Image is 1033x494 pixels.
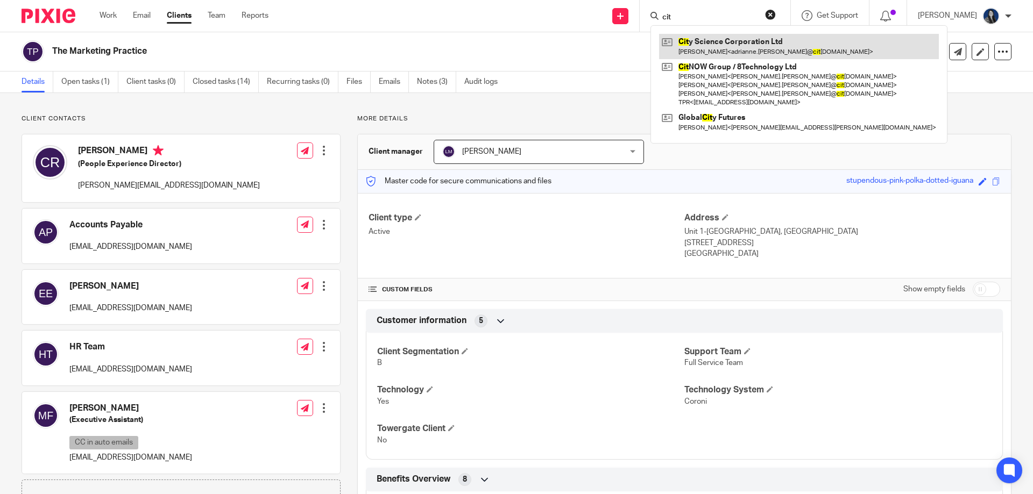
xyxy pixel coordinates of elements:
h4: Address [684,212,1000,224]
span: Coroni [684,398,707,405]
span: B [377,359,382,367]
a: Recurring tasks (0) [267,71,338,92]
a: Audit logs [464,71,506,92]
img: svg%3E [33,281,59,306]
a: Files [346,71,371,92]
img: svg%3E [22,40,44,63]
p: Client contacts [22,114,341,123]
a: Work [100,10,117,21]
p: [STREET_ADDRESS] [684,238,1000,248]
a: Notes (3) [417,71,456,92]
h4: [PERSON_NAME] [69,281,192,292]
img: Pixie [22,9,75,23]
p: More details [357,114,1011,123]
h4: CUSTOM FIELDS [369,285,684,294]
h4: HR Team [69,341,192,353]
h2: The Marketing Practice [52,46,703,57]
a: Open tasks (1) [61,71,118,92]
p: [GEOGRAPHIC_DATA] [684,248,1000,259]
p: Master code for secure communications and files [366,176,551,187]
h4: [PERSON_NAME] [69,403,192,414]
span: Full Service Team [684,359,743,367]
h4: Technology System [684,384,992,396]
h4: [PERSON_NAME] [78,145,260,159]
p: [EMAIL_ADDRESS][DOMAIN_NAME] [69,364,192,375]
a: Clients [167,10,192,21]
span: No [377,436,387,444]
h4: Client Segmentation [377,346,684,357]
span: 8 [463,474,467,485]
span: 5 [479,316,483,326]
p: Unit 1-[GEOGRAPHIC_DATA], [GEOGRAPHIC_DATA] [684,226,1000,237]
h4: Accounts Payable [69,219,192,231]
a: Email [133,10,151,21]
h4: Technology [377,384,684,396]
img: svg%3E [33,219,59,245]
img: svg%3E [33,403,59,428]
img: svg%3E [33,145,67,180]
span: Yes [377,398,389,405]
a: Reports [242,10,268,21]
div: stupendous-pink-polka-dotted-iguana [846,175,973,188]
span: Benefits Overview [377,474,450,485]
p: [PERSON_NAME] [918,10,977,21]
p: Active [369,226,684,237]
label: Show empty fields [903,284,965,295]
h3: Client manager [369,146,423,157]
h4: Towergate Client [377,423,684,434]
a: Details [22,71,53,92]
h5: (Executive Assistant) [69,414,192,425]
h4: Client type [369,212,684,224]
p: [EMAIL_ADDRESS][DOMAIN_NAME] [69,303,192,313]
i: Primary [153,145,164,156]
img: eeb93efe-c884-43eb-8d47-60e5532f21cb.jpg [982,8,1000,25]
p: [PERSON_NAME][EMAIL_ADDRESS][DOMAIN_NAME] [78,180,260,191]
span: [PERSON_NAME] [462,148,521,155]
h5: (People Experience Director) [78,159,260,169]
h4: Support Team [684,346,992,357]
button: Clear [765,9,776,20]
a: Team [208,10,225,21]
span: Get Support [817,12,858,19]
input: Search [661,13,758,23]
p: [EMAIL_ADDRESS][DOMAIN_NAME] [69,452,192,463]
a: Client tasks (0) [126,71,185,92]
span: Customer information [377,315,466,326]
img: svg%3E [33,341,59,367]
img: svg%3E [442,145,455,158]
p: CC in auto emails [69,436,138,449]
a: Closed tasks (14) [193,71,259,92]
a: Emails [379,71,409,92]
p: [EMAIL_ADDRESS][DOMAIN_NAME] [69,241,192,252]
